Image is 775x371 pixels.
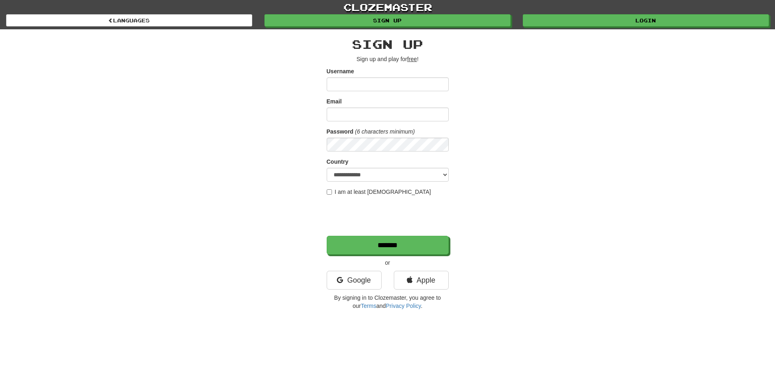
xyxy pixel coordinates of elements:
[327,37,449,51] h2: Sign up
[355,128,415,135] em: (6 characters minimum)
[407,56,417,62] u: free
[6,14,252,26] a: Languages
[327,294,449,310] p: By signing in to Clozemaster, you agree to our and .
[394,271,449,290] a: Apple
[327,127,354,136] label: Password
[327,271,382,290] a: Google
[361,303,376,309] a: Terms
[327,158,349,166] label: Country
[327,67,354,75] label: Username
[327,259,449,267] p: or
[523,14,769,26] a: Login
[327,188,431,196] label: I am at least [DEMOGRAPHIC_DATA]
[327,55,449,63] p: Sign up and play for !
[264,14,511,26] a: Sign up
[327,189,332,195] input: I am at least [DEMOGRAPHIC_DATA]
[327,97,342,105] label: Email
[386,303,421,309] a: Privacy Policy
[327,200,450,232] iframe: reCAPTCHA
